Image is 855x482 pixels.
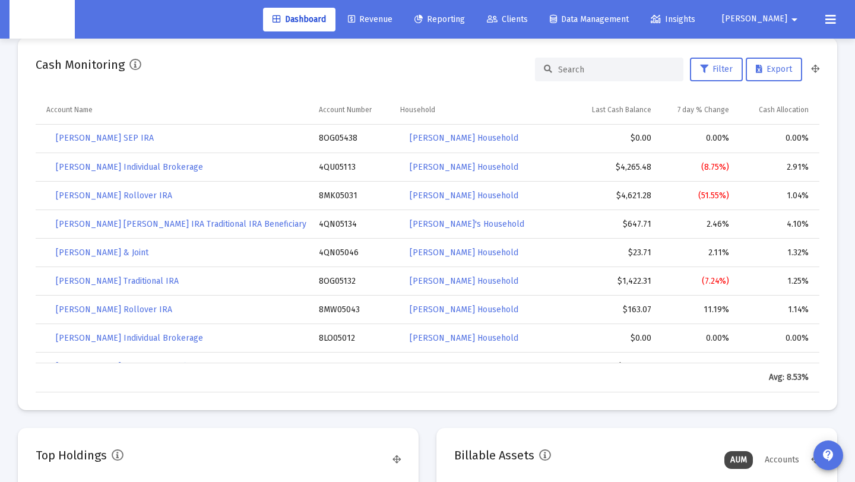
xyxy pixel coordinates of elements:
[575,182,660,210] td: $4,621.28
[668,332,729,344] div: 0.00%
[737,296,819,324] td: 1.14%
[575,125,660,153] td: $0.00
[410,191,518,201] span: [PERSON_NAME] Household
[410,305,518,315] span: [PERSON_NAME] Household
[759,105,809,115] div: Cash Allocation
[487,14,528,24] span: Clients
[722,14,787,24] span: [PERSON_NAME]
[737,324,819,353] td: 0.00%
[737,182,819,210] td: 1.04%
[410,333,518,343] span: [PERSON_NAME] Household
[759,451,805,469] div: Accounts
[737,267,819,296] td: 1.25%
[575,153,660,182] td: $4,265.48
[46,126,163,150] a: [PERSON_NAME] SEP IRA
[46,105,93,115] div: Account Name
[668,161,729,173] div: (8.75%)
[311,153,392,182] td: 4QU05113
[410,248,518,258] span: [PERSON_NAME] Household
[668,190,729,202] div: (51.55%)
[592,105,651,115] div: Last Cash Balance
[46,184,182,208] a: [PERSON_NAME] Rollover IRA
[46,269,188,293] a: [PERSON_NAME] Traditional IRA
[311,210,392,239] td: 4QN05134
[410,162,518,172] span: [PERSON_NAME] Household
[821,448,835,462] mat-icon: contact_support
[36,96,819,392] div: Data grid
[414,14,465,24] span: Reporting
[400,156,528,179] a: [PERSON_NAME] Household
[737,96,819,124] td: Column Cash Allocation
[787,8,802,31] mat-icon: arrow_drop_down
[56,133,154,143] span: [PERSON_NAME] SEP IRA
[724,451,753,469] div: AUM
[651,14,695,24] span: Insights
[311,125,392,153] td: 8OG05438
[56,305,172,315] span: [PERSON_NAME] Rollover IRA
[56,162,203,172] span: [PERSON_NAME] Individual Brokerage
[400,184,528,208] a: [PERSON_NAME] Household
[46,326,213,350] a: [PERSON_NAME] Individual Brokerage
[36,446,107,465] h2: Top Holdings
[56,276,179,286] span: [PERSON_NAME] Traditional IRA
[405,8,474,31] a: Reporting
[477,8,537,31] a: Clients
[410,361,458,372] span: MC Accounts
[746,372,809,383] div: Avg: 8.53%
[700,64,733,74] span: Filter
[668,218,729,230] div: 2.46%
[36,55,125,74] h2: Cash Monitoring
[746,58,802,81] button: Export
[410,276,518,286] span: [PERSON_NAME] Household
[400,269,528,293] a: [PERSON_NAME] Household
[273,14,326,24] span: Dashboard
[708,7,816,31] button: [PERSON_NAME]
[558,65,674,75] input: Search
[400,326,528,350] a: [PERSON_NAME] Household
[46,156,213,179] a: [PERSON_NAME] Individual Brokerage
[311,296,392,324] td: 8MW05043
[737,353,819,381] td: 1.45%
[575,96,660,124] td: Column Last Cash Balance
[311,267,392,296] td: 8OG05132
[311,182,392,210] td: 8MK05031
[56,248,148,258] span: [PERSON_NAME] & Joint
[677,105,729,115] div: 7 day % Change
[56,333,203,343] span: [PERSON_NAME] Individual Brokerage
[660,96,737,124] td: Column 7 day % Change
[319,105,372,115] div: Account Number
[668,132,729,144] div: 0.00%
[400,105,435,115] div: Household
[46,241,158,265] a: [PERSON_NAME] & Joint
[690,58,743,81] button: Filter
[410,133,518,143] span: [PERSON_NAME] Household
[56,219,306,229] span: [PERSON_NAME] [PERSON_NAME] IRA Traditional IRA Beneficiary
[540,8,638,31] a: Data Management
[46,213,316,236] a: [PERSON_NAME] [PERSON_NAME] IRA Traditional IRA Beneficiary
[668,275,729,287] div: (7.24%)
[737,125,819,153] td: 0.00%
[575,324,660,353] td: $0.00
[410,219,524,229] span: [PERSON_NAME]'s Household
[46,355,205,379] a: [PERSON_NAME] Profit Sharing Plan
[263,8,335,31] a: Dashboard
[400,241,528,265] a: [PERSON_NAME] Household
[737,239,819,267] td: 1.32%
[400,213,534,236] a: [PERSON_NAME]'s Household
[56,361,195,372] span: [PERSON_NAME] Profit Sharing Plan
[575,210,660,239] td: $647.71
[392,96,575,124] td: Column Household
[575,267,660,296] td: $1,422.31
[46,298,182,322] a: [PERSON_NAME] Rollover IRA
[737,210,819,239] td: 4.10%
[668,304,729,316] div: 11.19%
[756,64,792,74] span: Export
[36,96,311,124] td: Column Account Name
[400,298,528,322] a: [PERSON_NAME] Household
[311,239,392,267] td: 4QN05046
[668,361,729,373] div: 3.56%
[311,353,392,381] td: 628745379
[400,126,528,150] a: [PERSON_NAME] Household
[550,14,629,24] span: Data Management
[338,8,402,31] a: Revenue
